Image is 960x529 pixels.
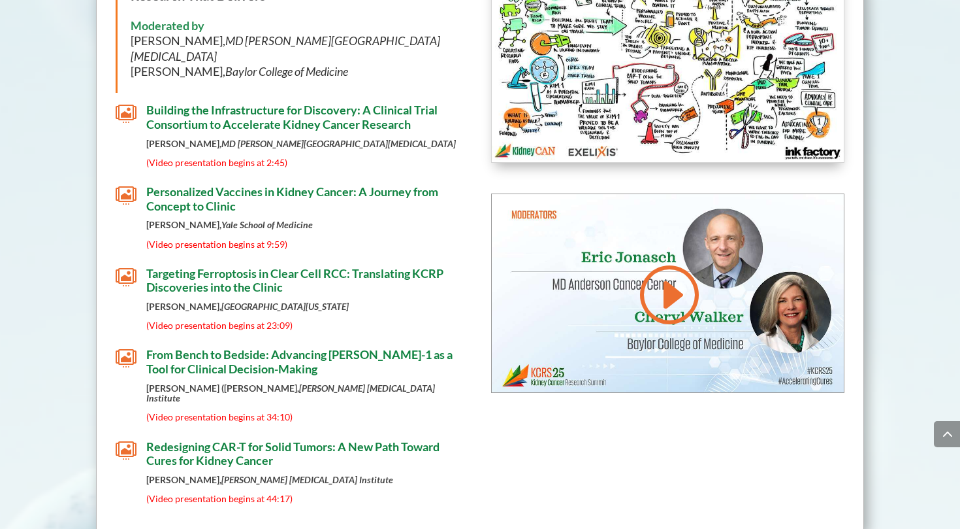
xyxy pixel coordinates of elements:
strong: [PERSON_NAME], [146,138,456,149]
strong: [PERSON_NAME] ([PERSON_NAME], [146,383,435,403]
span: (Video presentation begins at 9:59) [146,239,287,250]
span: Personalized Vaccines in Kidney Cancer: A Journey from Concept to Clinic [146,184,438,213]
strong: [PERSON_NAME], [146,474,393,485]
strong: Moderated by [131,18,204,33]
span: (Video presentation begins at 44:17) [146,493,293,504]
em: Yale School of Medicine [221,219,313,230]
span:  [116,440,136,461]
span: (Video presentation begins at 23:09) [146,320,293,331]
span: Redesigning CAR-T for Solid Tumors: A New Path Toward Cures for Kidney Cancer [146,439,440,468]
em: [GEOGRAPHIC_DATA][US_STATE] [221,301,349,312]
em: [PERSON_NAME] [MEDICAL_DATA] Institute [221,474,393,485]
span: [PERSON_NAME], [PERSON_NAME], [131,33,440,78]
em: Baylor College of Medicine [225,64,348,78]
span:  [116,348,136,369]
em: MD [PERSON_NAME][GEOGRAPHIC_DATA][MEDICAL_DATA] [221,138,456,149]
span: Targeting Ferroptosis in Clear Cell RCC: Translating KCRP Discoveries into the Clinic [146,266,443,295]
em: [PERSON_NAME] [MEDICAL_DATA] Institute [146,383,435,403]
span:  [116,185,136,206]
span: (Video presentation begins at 2:45) [146,157,287,168]
span:  [116,267,136,288]
strong: [PERSON_NAME], [146,219,313,230]
span: From Bench to Bedside: Advancing [PERSON_NAME]-1 as a Tool for Clinical Decision-Making [146,347,453,376]
span:  [116,103,136,124]
em: MD [PERSON_NAME][GEOGRAPHIC_DATA][MEDICAL_DATA] [131,33,440,63]
span: (Video presentation begins at 34:10) [146,411,293,422]
strong: [PERSON_NAME], [146,301,349,312]
span: Building the Infrastructure for Discovery: A Clinical Trial Consortium to Accelerate Kidney Cance... [146,103,438,131]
